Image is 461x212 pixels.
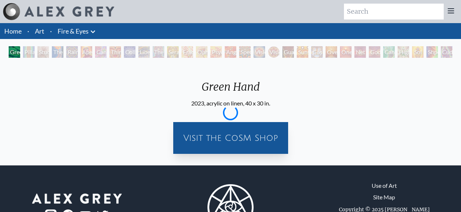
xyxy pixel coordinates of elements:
[210,46,222,58] div: Psychomicrograph of a Fractal Paisley Cherub Feather Tip
[441,46,452,58] div: Cuddle
[344,4,444,20] input: Search
[426,46,438,58] div: Shpongled
[369,46,380,58] div: Godself
[254,46,265,58] div: Vision Crystal
[191,99,270,108] div: 2023, acrylic on linen, 40 x 30 in.
[124,46,135,58] div: Collective Vision
[354,46,366,58] div: Net of Being
[153,46,164,58] div: The Seer
[373,193,395,202] a: Site Map
[182,46,193,58] div: Fractal Eyes
[81,46,92,58] div: Aperture
[58,26,89,36] a: Fire & Eyes
[47,23,55,39] li: ·
[326,46,337,58] div: Oversoul
[167,46,179,58] div: Seraphic Transport Docking on the Third Eye
[37,46,49,58] div: Study for the Great Turn
[178,126,284,150] a: Visit the CoSM Shop
[383,46,395,58] div: Cannafist
[35,26,44,36] a: Art
[372,181,397,190] a: Use of Art
[412,46,424,58] div: Sol Invictus
[282,46,294,58] div: Guardian of Infinite Vision
[109,46,121,58] div: Third Eye Tears of Joy
[9,46,20,58] div: Green Hand
[340,46,352,58] div: One
[268,46,279,58] div: Vision Crystal Tondo
[191,80,270,99] div: Green Hand
[24,23,32,39] li: ·
[297,46,308,58] div: Sunyata
[4,27,22,35] a: Home
[196,46,207,58] div: Ophanic Eyelash
[225,46,236,58] div: Angel Skin
[398,46,409,58] div: Higher Vision
[311,46,323,58] div: Cosmic Elf
[23,46,35,58] div: Pillar of Awareness
[66,46,78,58] div: Rainbow Eye Ripple
[52,46,63,58] div: The Torch
[239,46,251,58] div: Spectral Lotus
[95,46,107,58] div: Cannabis Sutra
[138,46,150,58] div: Liberation Through Seeing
